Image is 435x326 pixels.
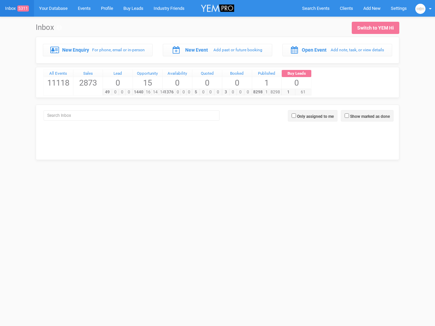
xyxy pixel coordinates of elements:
span: 61 [295,89,311,95]
label: Open Event [302,47,327,53]
div: Switch to YEM Hi [357,24,394,31]
span: 16 [144,89,152,95]
small: Add past or future booking [213,48,262,52]
label: New Event [185,47,208,53]
span: 0 [199,89,207,95]
h1: Inbox [36,23,62,32]
span: 0 [112,89,119,95]
span: 1440 [133,89,145,95]
a: Sales [73,70,103,77]
span: 0 [163,77,192,89]
span: 0 [282,77,311,89]
span: 14 [159,89,166,95]
a: Lead [103,70,133,77]
span: 0 [103,77,133,89]
img: open-uri20240808-2-z9o2v [415,4,425,14]
span: Search Events [302,6,330,11]
span: 14 [152,89,159,95]
a: All Events [43,70,73,77]
span: 0 [244,89,252,95]
a: New Enquiry For phone, email or in-person [43,44,153,56]
a: New Event Add past or future booking [163,44,273,56]
span: 0 [229,89,237,95]
span: 0 [214,89,222,95]
a: Booked [222,70,252,77]
span: 1 [252,77,282,89]
span: 0 [207,89,215,95]
span: 0 [192,77,222,89]
a: Opportunity [133,70,162,77]
span: 8298 [269,89,281,95]
span: 5 [192,89,200,95]
a: Open Event Add note, task, or view details [282,44,392,56]
small: Add note, task, or view details [331,48,384,52]
span: 0 [186,89,192,95]
a: Buy Leads [282,70,311,77]
span: 49 [103,89,112,95]
a: Quoted [192,70,222,77]
span: 8298 [252,89,264,95]
a: Published [252,70,282,77]
span: 0 [125,89,133,95]
span: 0 [180,89,186,95]
span: Clients [340,6,353,11]
span: 3 [222,89,230,95]
span: Add New [363,6,381,11]
span: 0 [175,89,181,95]
label: New Enquiry [62,47,89,53]
span: 0 [119,89,126,95]
small: For phone, email or in-person [92,48,145,52]
span: 1 [264,89,269,95]
label: Show marked as done [350,113,390,120]
span: 15 [133,77,162,89]
a: Availability [163,70,192,77]
span: 0 [222,77,252,89]
span: 2873 [73,77,103,89]
span: 1376 [162,89,175,95]
span: 11118 [43,77,73,89]
span: 0 [237,89,244,95]
a: Switch to YEM Hi [352,22,399,34]
label: Only assigned to me [297,113,334,120]
input: Search Inbox [43,110,220,121]
span: 5311 [17,5,29,12]
span: 1 [281,89,295,95]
